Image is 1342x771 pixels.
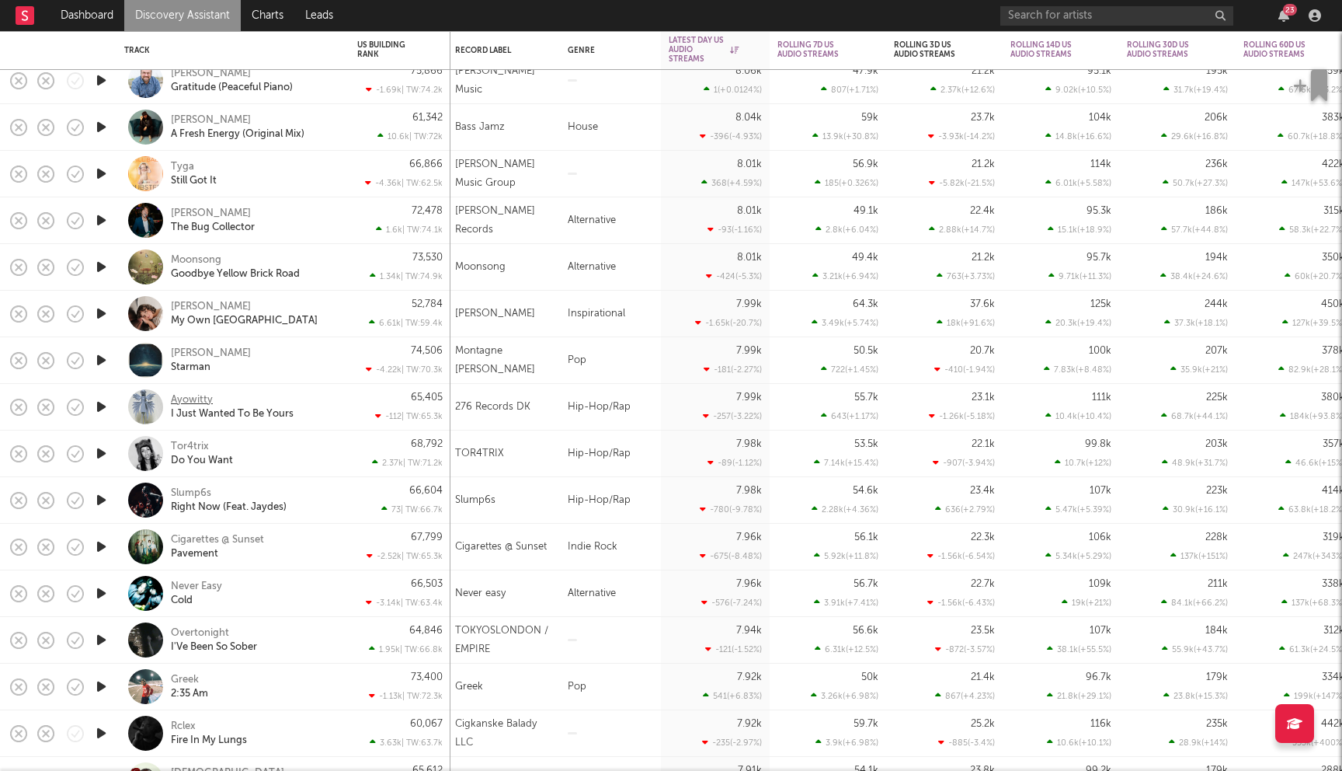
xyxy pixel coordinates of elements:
div: -89 ( -1.12 % ) [708,458,762,468]
div: Gratitude (Peaceful Piano) [171,81,293,95]
a: Overtonight [171,626,229,640]
div: -93 ( -1.16 % ) [708,225,762,235]
div: I'Ve Been So Sober [171,640,257,654]
div: -181 ( -2.27 % ) [704,365,762,375]
div: 59k [861,113,878,123]
input: Search for artists [1000,6,1233,26]
div: 236k [1205,159,1228,169]
div: 23.7k [971,113,995,123]
div: Slump6s [455,491,495,510]
div: 125k [1090,299,1111,309]
div: 137k ( +151 % ) [1170,551,1228,561]
div: 21.8k ( +29.1 % ) [1047,691,1111,701]
div: 3.26k ( +6.98 % ) [811,691,878,701]
div: 228k [1205,532,1228,542]
div: Rolling 30D US Audio Streams [1127,40,1205,59]
div: 114k [1090,159,1111,169]
div: 104k [1089,113,1111,123]
button: 23 [1278,9,1289,22]
div: 223k [1206,486,1228,496]
div: 3.91k ( +7.41 % ) [814,598,878,608]
div: 23.8k ( +15.3 % ) [1163,691,1228,701]
div: 368 ( +4.59 % ) [701,178,762,188]
div: 203k [1205,439,1228,449]
div: 763 ( +3.73 % ) [937,271,995,281]
div: Rclex [171,720,196,734]
div: 38.4k ( +24.6 % ) [1160,271,1228,281]
div: 29.6k ( +16.8 % ) [1161,131,1228,141]
div: 59.7k [854,719,878,729]
div: 19k ( +21 % ) [1062,598,1111,608]
a: [PERSON_NAME] [171,67,251,81]
div: 1.95k | TW: 66.8k [357,644,443,654]
div: -1.69k | TW: 74.2k [357,85,443,95]
a: Right Now (Feat. Jaydes) [171,501,287,515]
div: 23.1k [972,392,995,403]
div: 6.01k ( +5.58 % ) [1045,178,1111,188]
div: 235k [1206,719,1228,729]
div: TOKYOSLONDON / EMPIRE [455,622,552,659]
div: 66,866 [409,159,443,169]
div: 7.94k [736,626,762,636]
div: 61,342 [412,113,443,123]
div: House [560,104,661,151]
div: 50k [861,672,878,682]
div: 56.7k [854,579,878,589]
div: 109k [1089,579,1111,589]
a: Still Got It [171,174,217,188]
div: 48.9k ( +31.7 % ) [1162,458,1228,468]
div: I Just Wanted To Be Yours [171,407,294,421]
div: Hip-Hop/Rap [560,431,661,477]
div: -410 ( -1.94 % ) [934,365,995,375]
div: 25.2k [971,719,995,729]
div: Latest Day US Audio Streams [669,36,739,64]
div: 10.4k ( +10.4 % ) [1045,411,1111,421]
div: Pop [560,664,661,710]
div: [PERSON_NAME] Music [455,62,552,99]
div: 7.96k [736,579,762,589]
div: 7.92k [737,672,762,682]
div: 106k [1089,532,1111,542]
div: 50.5k [854,346,878,356]
div: 9.02k ( +10.5 % ) [1045,85,1111,95]
div: 73 | TW: 66.7k [357,504,443,515]
div: 84.1k ( +66.2 % ) [1161,598,1228,608]
a: Starman [171,361,210,375]
div: 66,503 [411,579,443,589]
div: 2:35 Am [171,687,208,701]
div: 55.7k [854,392,878,403]
div: 867 ( +4.23 % ) [935,691,995,701]
div: Slump6s [171,487,211,501]
div: [PERSON_NAME] [171,300,251,314]
div: -1.26k ( -5.18 % ) [929,411,995,421]
div: 7.96k [736,532,762,542]
div: 73,400 [411,672,443,682]
a: [PERSON_NAME] [171,347,251,361]
div: 22.3k [971,532,995,542]
div: 6.61k | TW: 59.4k [357,318,443,328]
div: Never Easy [171,580,222,594]
div: 7.83k ( +8.48 % ) [1044,365,1111,375]
div: 2.37k | TW: 71.2k [357,458,443,468]
div: The Bug Collector [171,221,255,235]
div: 22.7k [971,579,995,589]
div: 35.9k ( +21 % ) [1170,365,1228,375]
a: Tor4trix [171,440,209,454]
div: 8.06k [735,66,762,76]
div: 21.2k [972,159,995,169]
div: [PERSON_NAME] [171,113,251,127]
div: -675 ( -8.48 % ) [700,551,762,561]
div: 30.9k ( +16.1 % ) [1163,504,1228,515]
div: -1.13k | TW: 72.3k [357,691,443,701]
div: Greek [455,678,483,696]
div: 7.99k [736,392,762,403]
div: Hip-Hop/Rap [560,384,661,431]
div: 23.5k [971,626,995,636]
a: A Fresh Energy (Original Mix) [171,127,304,141]
div: -1.56k ( -6.43 % ) [927,598,995,608]
div: 75,866 [411,66,443,76]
